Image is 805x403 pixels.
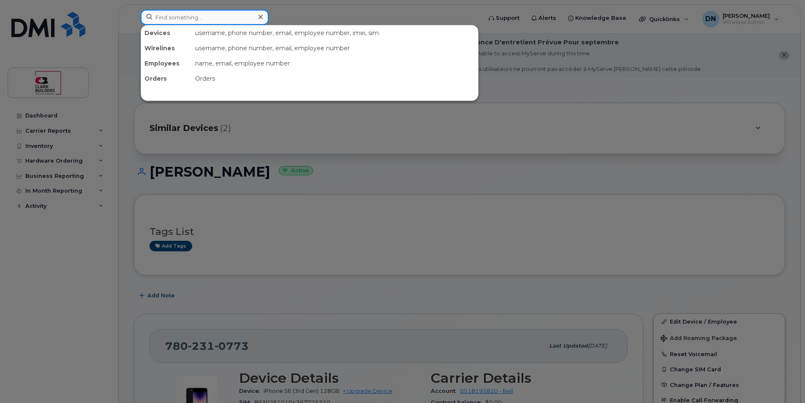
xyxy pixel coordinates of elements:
div: Devices [141,25,192,41]
div: Orders [192,71,478,86]
div: Orders [141,71,192,86]
div: Wirelines [141,41,192,56]
iframe: Messenger Launcher [768,366,799,397]
div: username, phone number, email, employee number, imei, sim [192,25,478,41]
div: username, phone number, email, employee number [192,41,478,56]
div: Employees [141,56,192,71]
div: name, email, employee number [192,56,478,71]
